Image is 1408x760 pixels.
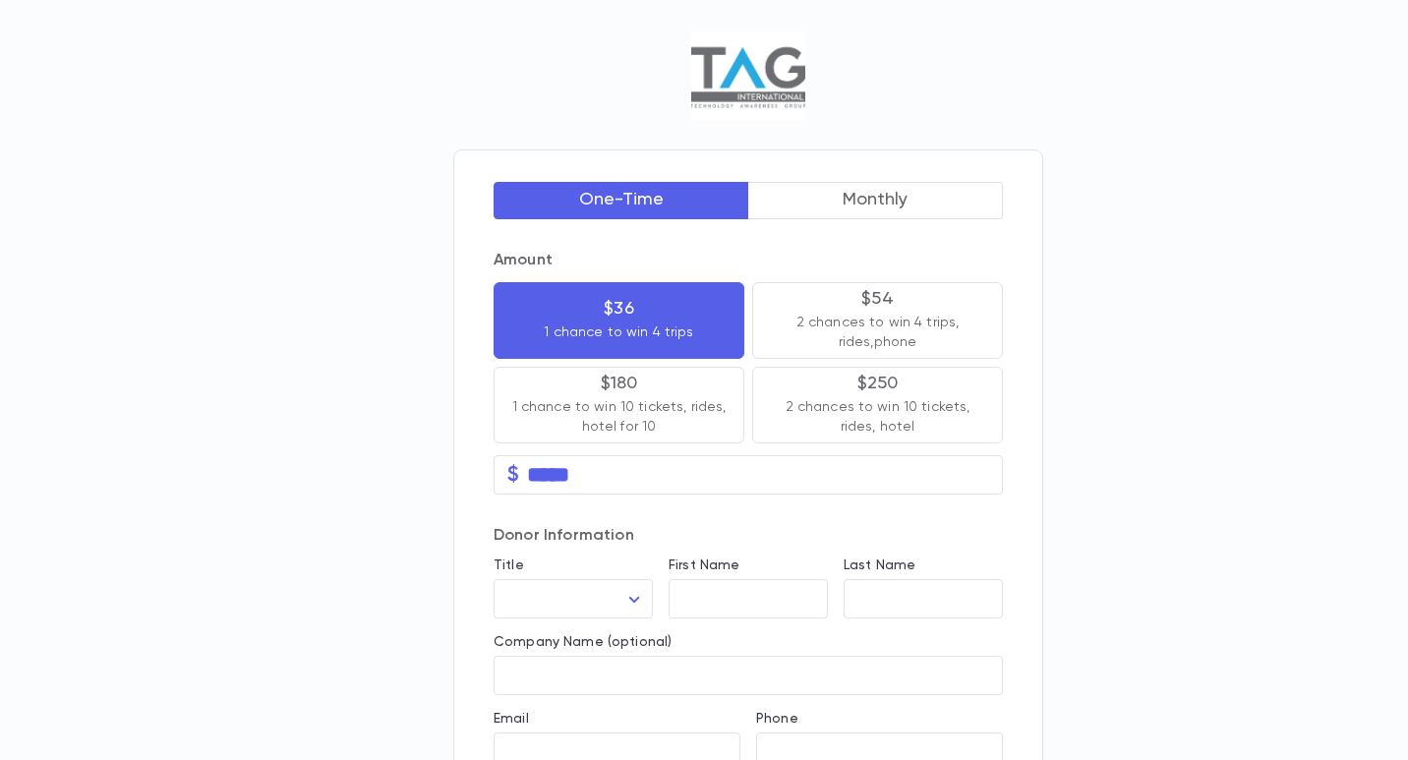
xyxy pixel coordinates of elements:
[494,634,672,650] label: Company Name (optional)
[752,367,1003,443] button: $2502 chances to win 10 tickets, rides, hotel
[507,465,519,485] p: $
[494,526,1003,546] p: Donor Information
[769,397,986,437] p: 2 chances to win 10 tickets, rides, hotel
[756,711,798,727] label: Phone
[748,182,1004,219] button: Monthly
[604,299,634,319] p: $36
[494,282,744,359] button: $361 chance to win 4 trips
[494,711,529,727] label: Email
[494,251,1003,270] p: Amount
[601,374,638,393] p: $180
[494,182,749,219] button: One-Time
[752,282,1003,359] button: $542 chances to win 4 trips, rides,phone
[857,374,899,393] p: $250
[494,580,653,618] div: ​
[769,313,986,352] p: 2 chances to win 4 trips, rides,phone
[691,31,804,120] img: Logo
[544,322,693,342] p: 1 chance to win 4 trips
[510,397,728,437] p: 1 chance to win 10 tickets, rides, hotel for 10
[494,557,524,573] label: Title
[861,289,894,309] p: $54
[844,557,915,573] label: Last Name
[669,557,739,573] label: First Name
[494,367,744,443] button: $1801 chance to win 10 tickets, rides, hotel for 10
